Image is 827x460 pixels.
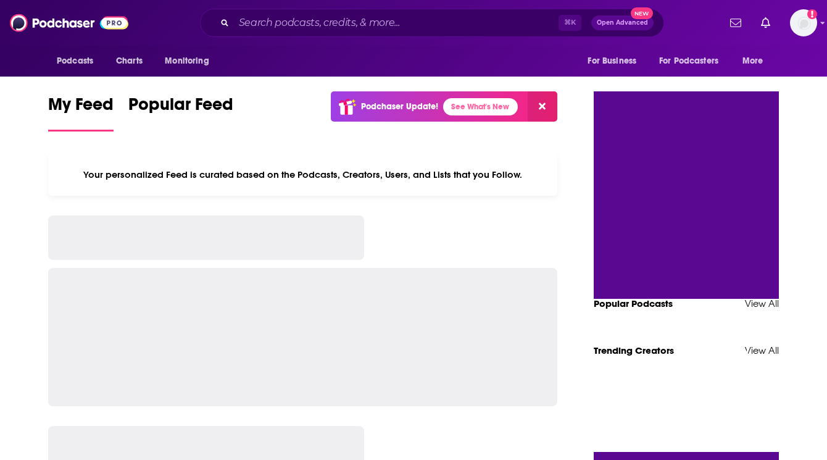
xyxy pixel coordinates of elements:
span: Podcasts [57,52,93,70]
span: Charts [116,52,143,70]
button: open menu [156,49,225,73]
div: Search podcasts, credits, & more... [200,9,664,37]
a: Charts [108,49,150,73]
img: Podchaser - Follow, Share and Rate Podcasts [10,11,128,35]
a: View All [745,345,779,356]
button: Show profile menu [790,9,817,36]
input: Search podcasts, credits, & more... [234,13,559,33]
span: Monitoring [165,52,209,70]
a: Popular Podcasts [594,298,673,309]
div: Your personalized Feed is curated based on the Podcasts, Creators, Users, and Lists that you Follow. [48,154,557,196]
a: Show notifications dropdown [725,12,746,33]
span: My Feed [48,94,114,122]
span: For Podcasters [659,52,718,70]
button: Open AdvancedNew [591,15,654,30]
span: For Business [588,52,636,70]
span: New [631,7,653,19]
a: Trending Creators [594,345,674,356]
span: ⌘ K [559,15,581,31]
button: open menu [48,49,109,73]
a: Show notifications dropdown [756,12,775,33]
button: open menu [734,49,779,73]
svg: Add a profile image [807,9,817,19]
a: My Feed [48,94,114,132]
span: Popular Feed [128,94,233,122]
img: User Profile [790,9,817,36]
p: Podchaser Update! [361,101,438,112]
a: View All [745,298,779,309]
span: Open Advanced [597,20,648,26]
button: open menu [651,49,736,73]
span: Logged in as zeke_lerner [790,9,817,36]
a: Popular Feed [128,94,233,132]
span: More [742,52,763,70]
a: See What's New [443,98,518,115]
button: open menu [579,49,652,73]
